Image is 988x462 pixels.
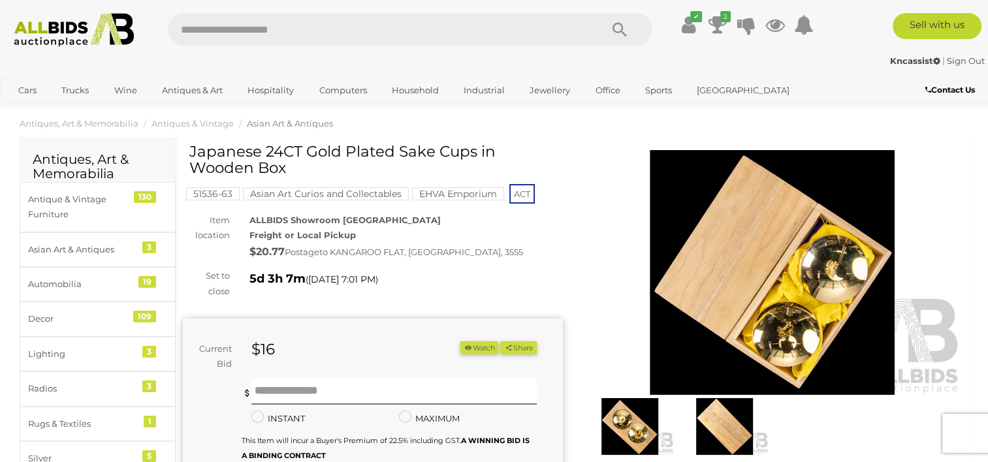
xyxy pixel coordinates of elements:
div: Set to close [173,268,240,299]
a: Decor 109 [20,301,176,336]
a: Jewellery [521,80,579,101]
div: Antique & Vintage Furniture [28,192,136,223]
a: Antique & Vintage Furniture 130 [20,182,176,232]
b: Contact Us [925,85,975,95]
label: MAXIMUM [399,411,460,426]
div: Postage [249,243,563,262]
strong: Kncassist [890,55,940,66]
div: Radios [28,381,136,396]
div: Decor [28,311,136,326]
small: This Item will incur a Buyer's Premium of 22.5% including GST. [242,436,530,460]
a: Antiques & Art [153,80,231,101]
span: to KANGAROO FLAT, [GEOGRAPHIC_DATA], 3555 [319,247,523,257]
a: Kncassist [890,55,942,66]
span: ( ) [306,274,378,285]
span: | [942,55,945,66]
strong: 5d 3h 7m [249,271,306,286]
mark: 51536-63 [186,187,240,200]
a: Trucks [53,80,97,101]
button: Watch [460,341,498,355]
a: Hospitality [239,80,302,101]
div: 109 [133,311,156,322]
div: 3 [142,380,156,392]
a: ✔ [679,13,699,37]
a: Antiques & Vintage [151,118,234,129]
mark: Asian Art Curios and Collectables [243,187,409,200]
a: Asian Art Curios and Collectables [243,189,409,199]
strong: $16 [251,340,275,358]
span: [DATE] 7:01 PM [308,273,375,285]
div: 3 [142,241,156,253]
strong: $20.77 [249,245,285,258]
h2: Antiques, Art & Memorabilia [33,152,163,181]
i: 2 [720,11,731,22]
a: Asian Art & Antiques 3 [20,232,176,267]
img: Japanese 24CT Gold Plated Sake Cups in Wooden Box [680,398,769,455]
img: Japanese 24CT Gold Plated Sake Cups in Wooden Box [586,398,674,455]
a: Lighting 3 [20,337,176,371]
div: 5 [142,450,156,462]
div: 1 [144,416,156,427]
button: Search [587,13,652,46]
a: [GEOGRAPHIC_DATA] [688,80,798,101]
a: Wine [106,80,146,101]
i: ✔ [690,11,702,22]
div: Rugs & Textiles [28,416,136,431]
strong: Freight or Local Pickup [249,230,356,240]
a: Sports [637,80,680,101]
a: Antiques, Art & Memorabilia [20,118,138,129]
a: Radios 3 [20,371,176,406]
h1: Japanese 24CT Gold Plated Sake Cups in Wooden Box [189,144,560,177]
button: Share [500,341,536,355]
a: Rugs & Textiles 1 [20,407,176,441]
div: Lighting [28,346,136,362]
a: Industrial [455,80,513,101]
a: Sign Out [947,55,985,66]
mark: EHVA Emporium [412,187,504,200]
div: 19 [138,276,156,288]
a: Office [587,80,629,101]
span: ACT [509,184,535,204]
img: Allbids.com.au [7,13,140,47]
a: 2 [708,13,727,37]
div: Asian Art & Antiques [28,242,136,257]
strong: ALLBIDS Showroom [GEOGRAPHIC_DATA] [249,215,441,225]
div: Item location [173,213,240,243]
a: Asian Art & Antiques [247,118,333,129]
a: Cars [10,80,45,101]
div: 3 [142,346,156,358]
a: Contact Us [925,83,978,97]
li: Watch this item [460,341,498,355]
a: Automobilia 19 [20,267,176,301]
a: Computers [310,80,375,101]
div: Automobilia [28,277,136,292]
label: INSTANT [251,411,305,426]
a: Sell with us [893,13,981,39]
div: Current Bid [183,341,242,372]
a: EHVA Emporium [412,189,504,199]
div: 130 [134,191,156,203]
img: Japanese 24CT Gold Plated Sake Cups in Wooden Box [582,150,963,395]
a: Household [383,80,447,101]
a: 51536-63 [186,189,240,199]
